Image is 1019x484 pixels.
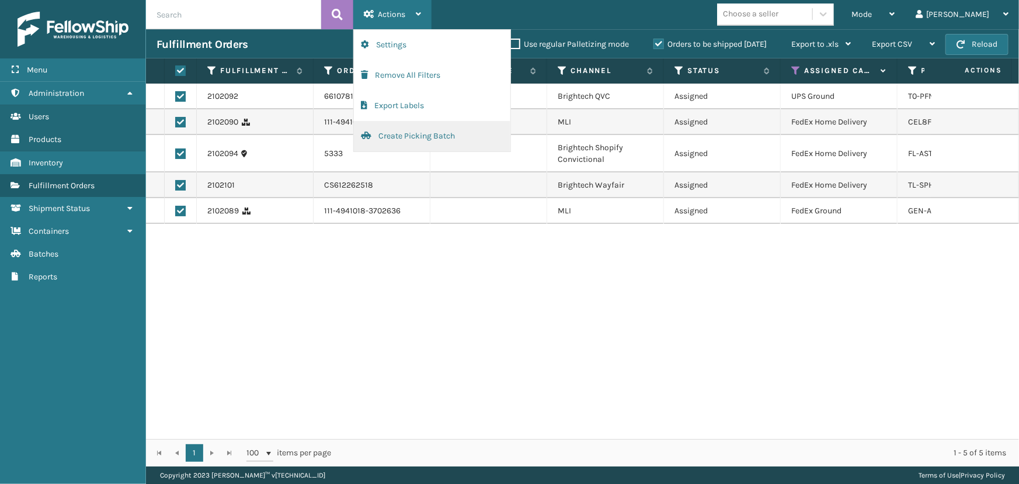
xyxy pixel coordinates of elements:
[547,172,664,198] td: Brightech Wayfair
[354,30,510,60] button: Settings
[872,39,912,49] span: Export CSV
[664,172,781,198] td: Assigned
[337,65,408,76] label: Order Number
[29,272,57,282] span: Reports
[160,466,325,484] p: Copyright 2023 [PERSON_NAME]™ v [TECHNICAL_ID]
[687,65,758,76] label: Status
[781,84,898,109] td: UPS Ground
[29,249,58,259] span: Batches
[961,471,1005,479] a: Privacy Policy
[908,180,957,190] a: TL-SPHR-BRS
[354,91,510,121] button: Export Labels
[29,134,61,144] span: Products
[928,61,1009,80] span: Actions
[246,447,264,459] span: 100
[314,198,430,224] td: 111-4941018-3702636
[664,198,781,224] td: Assigned
[29,158,63,168] span: Inventory
[378,9,405,19] span: Actions
[781,109,898,135] td: FedEx Home Delivery
[547,109,664,135] td: MLI
[908,91,960,101] a: T0-PFN3-PA9P
[348,447,1006,459] div: 1 - 5 of 5 items
[921,65,992,76] label: Product SKU
[919,466,1005,484] div: |
[919,471,959,479] a: Terms of Use
[207,179,235,191] a: 2102101
[945,34,1008,55] button: Reload
[851,9,872,19] span: Mode
[207,148,238,160] a: 2102094
[547,198,664,224] td: MLI
[314,84,430,109] td: 661078121304051
[246,444,332,462] span: items per page
[29,88,84,98] span: Administration
[220,65,291,76] label: Fulfillment Order Id
[27,65,47,75] span: Menu
[29,112,49,122] span: Users
[723,8,778,20] div: Choose a seller
[186,444,203,462] a: 1
[547,84,664,109] td: Brightech QVC
[29,181,95,191] span: Fulfillment Orders
[781,172,898,198] td: FedEx Home Delivery
[207,116,238,128] a: 2102090
[29,203,90,213] span: Shipment Status
[314,135,430,172] td: 5333
[653,39,767,49] label: Orders to be shipped [DATE]
[804,65,875,76] label: Assigned Carrier Service
[664,135,781,172] td: Assigned
[156,37,248,51] h3: Fulfillment Orders
[664,109,781,135] td: Assigned
[354,60,510,91] button: Remove All Filters
[908,148,956,158] a: FL-ASTN-BLK
[781,135,898,172] td: FedEx Home Delivery
[354,121,510,151] button: Create Picking Batch
[207,91,238,102] a: 2102092
[781,198,898,224] td: FedEx Ground
[908,206,951,216] a: GEN-AB-A-F
[314,172,430,198] td: CS612262518
[571,65,641,76] label: Channel
[29,226,69,236] span: Containers
[207,205,239,217] a: 2102089
[510,39,629,49] label: Use regular Palletizing mode
[18,12,128,47] img: logo
[547,135,664,172] td: Brightech Shopify Convictional
[314,109,430,135] td: 111-4941018-3702636
[664,84,781,109] td: Assigned
[791,39,839,49] span: Export to .xls
[908,117,931,127] a: CEL8F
